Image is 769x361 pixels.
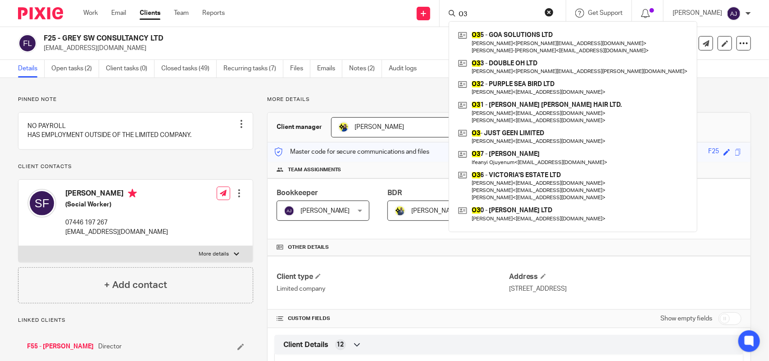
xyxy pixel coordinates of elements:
span: Bookkeeper [277,189,318,196]
a: Reports [202,9,225,18]
a: Client tasks (0) [106,60,155,78]
i: Primary [128,189,137,198]
p: More details [199,251,229,258]
p: Limited company [277,284,509,293]
p: [EMAIL_ADDRESS][DOMAIN_NAME] [44,44,628,53]
img: svg%3E [284,206,295,216]
h4: + Add contact [104,278,167,292]
a: Team [174,9,189,18]
img: svg%3E [18,34,37,53]
a: Clients [140,9,160,18]
img: Bobo-Starbridge%201.jpg [338,122,349,133]
p: More details [267,96,751,103]
p: Linked clients [18,317,253,324]
h4: Client type [277,272,509,282]
h3: Client manager [277,123,322,132]
img: Pixie [18,7,63,19]
a: Recurring tasks (7) [223,60,283,78]
h2: F25 - GREY SW CONSULTANCY LTD [44,34,511,43]
input: Search [458,11,539,19]
span: Get Support [588,10,623,16]
a: Email [111,9,126,18]
a: Work [83,9,98,18]
span: Other details [288,244,329,251]
span: Team assignments [288,166,341,174]
img: svg%3E [27,189,56,218]
span: BDR [387,189,402,196]
div: F25 [708,147,719,157]
label: Show empty fields [660,314,712,323]
a: Audit logs [389,60,423,78]
a: Files [290,60,310,78]
span: 12 [337,340,344,349]
h4: Address [509,272,742,282]
h4: [PERSON_NAME] [65,189,168,200]
a: Details [18,60,45,78]
h5: (Social Worker) [65,200,168,209]
span: Director [98,342,122,351]
p: [STREET_ADDRESS] [509,284,742,293]
span: [PERSON_NAME] [411,208,461,214]
p: Master code for secure communications and files [274,147,430,156]
p: Client contacts [18,163,253,170]
a: Closed tasks (49) [161,60,217,78]
p: [EMAIL_ADDRESS][DOMAIN_NAME] [65,228,168,237]
button: Clear [545,8,554,17]
img: Dennis-Starbridge.jpg [395,206,405,216]
a: Emails [317,60,342,78]
img: svg%3E [727,6,741,21]
a: F55 - [PERSON_NAME] [27,342,94,351]
span: [PERSON_NAME] [355,124,405,130]
p: [PERSON_NAME] [673,9,722,18]
p: 07446 197 267 [65,218,168,227]
span: [PERSON_NAME] [300,208,350,214]
a: Open tasks (2) [51,60,99,78]
h4: CUSTOM FIELDS [277,315,509,322]
p: Pinned note [18,96,253,103]
span: Client Details [283,340,328,350]
a: Notes (2) [349,60,382,78]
